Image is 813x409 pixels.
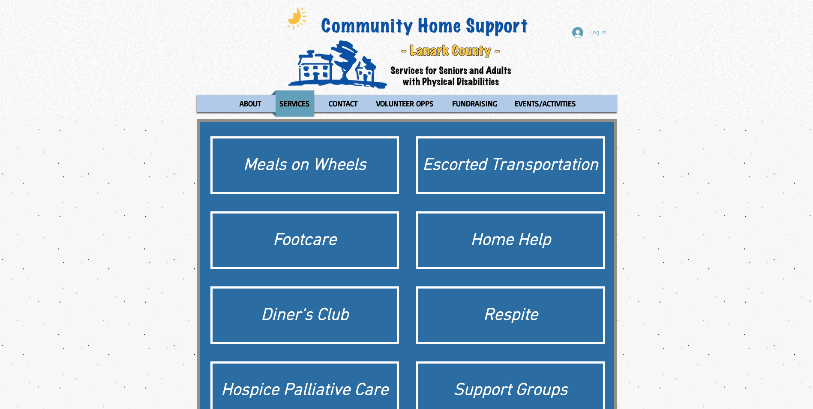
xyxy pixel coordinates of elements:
a: Home Help [416,211,605,269]
p: VOLUNTEER OPPS [372,90,438,117]
a: Escorted Transportation [416,136,605,194]
div: Respite [423,304,599,328]
a: VOLUNTEER OPPS [368,90,442,117]
div: Hospice Palliative Care [217,379,393,403]
a: Diner's Club [210,286,399,344]
span: Log In [586,28,609,37]
nav: Site [197,90,617,117]
button: Log In [566,24,612,41]
a: Meals on Wheels [210,136,399,194]
p: ABOUT [236,90,265,117]
a: ABOUT [231,90,269,117]
a: SERVICES [271,90,318,117]
a: FUNDRAISING [444,90,504,117]
a: CONTACT [320,90,366,117]
p: FUNDRAISING [448,90,501,117]
div: Meals on Wheels [217,153,393,177]
div: Diner's Club [217,304,393,328]
a: EVENTS/ACTIVITIES [507,90,584,117]
div: Home Help [423,229,599,253]
div: Support Groups [423,379,599,403]
p: SERVICES [276,90,314,117]
p: EVENTS/ACTIVITIES [511,90,580,117]
div: Escorted Transportation [423,153,599,177]
a: Footcare [210,211,399,269]
p: CONTACT [325,90,361,117]
a: Respite [416,286,605,344]
div: Footcare [217,229,393,253]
